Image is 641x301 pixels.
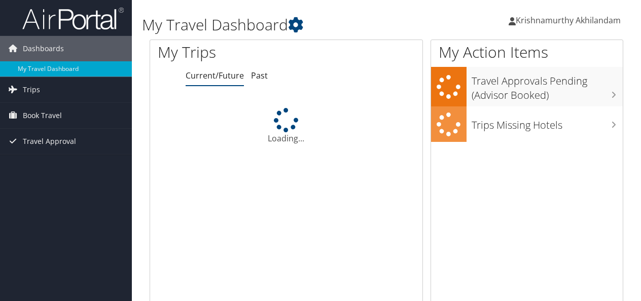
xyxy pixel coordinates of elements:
img: airportal-logo.png [22,7,124,30]
span: Book Travel [23,103,62,128]
div: Loading... [150,108,422,144]
span: Travel Approval [23,129,76,154]
span: Krishnamurthy Akhilandam [516,15,621,26]
a: Past [251,70,268,81]
a: Travel Approvals Pending (Advisor Booked) [431,67,623,106]
h3: Travel Approvals Pending (Advisor Booked) [472,69,623,102]
h3: Trips Missing Hotels [472,113,623,132]
h1: My Action Items [431,42,623,63]
span: Trips [23,77,40,102]
h1: My Travel Dashboard [142,14,468,35]
a: Trips Missing Hotels [431,106,623,142]
a: Krishnamurthy Akhilandam [509,5,631,35]
span: Dashboards [23,36,64,61]
a: Current/Future [186,70,244,81]
h1: My Trips [158,42,301,63]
